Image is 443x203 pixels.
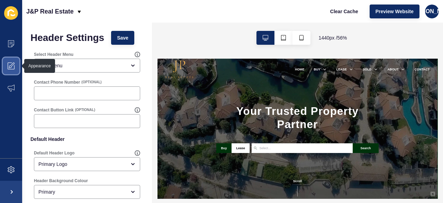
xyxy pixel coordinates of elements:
[347,151,394,168] button: Search
[81,80,101,85] span: (OPTIONAL)
[105,151,132,168] button: Buy
[324,5,364,18] button: Clear Cache
[111,31,134,45] button: Save
[409,15,430,23] a: ABOUT
[105,82,394,128] h1: Your Trusted Property Partner
[34,79,80,85] label: Contact Phone Number
[365,15,381,23] a: SOLD
[318,15,337,23] a: LEASE
[34,185,140,199] div: open menu
[34,157,140,171] div: open menu
[34,52,73,57] label: Select Header Menu
[132,151,164,168] button: Lease
[34,150,74,156] label: Default Header Logo
[34,107,74,113] label: Contact Button Link
[34,178,88,184] label: Header Background Colour
[370,5,419,18] button: Preview Website
[34,59,140,73] div: open menu
[28,63,51,69] div: Appearance
[14,3,64,35] img: J&P Real Estate Logo
[181,155,216,164] input: Select...
[117,34,128,41] span: Save
[330,8,358,15] span: Clear Cache
[376,8,414,15] span: Preview Website
[75,108,95,112] span: (OPTIONAL)
[30,132,144,147] p: Default Header
[30,34,104,41] h1: Header Settings
[245,15,262,23] a: HOME
[278,15,290,23] a: BUY
[319,34,347,41] span: 1440 px / 56 %
[26,3,74,20] p: J&P Real Estate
